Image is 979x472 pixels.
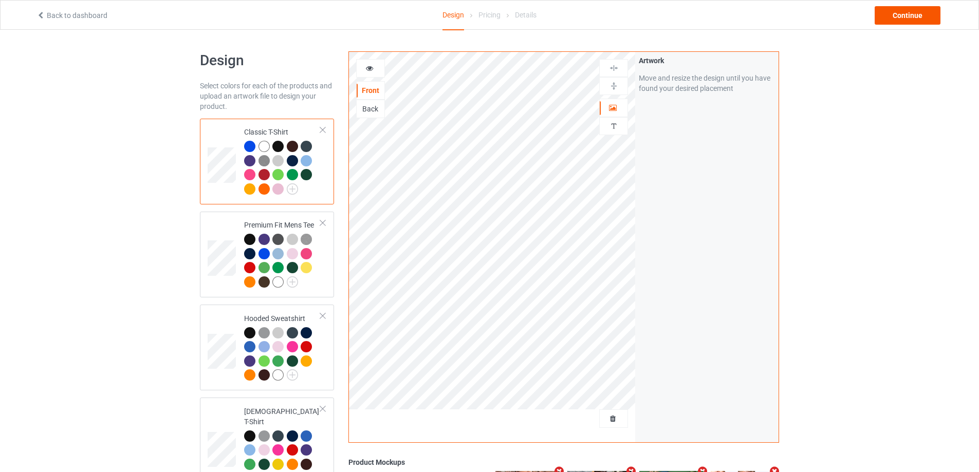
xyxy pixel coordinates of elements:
div: Hooded Sweatshirt [244,313,321,380]
div: Classic T-Shirt [244,127,321,194]
div: Continue [875,6,940,25]
div: Move and resize the design until you have found your desired placement [639,73,775,93]
div: Front [357,85,384,96]
img: heather_texture.png [258,155,270,166]
img: svg+xml;base64,PD94bWwgdmVyc2lvbj0iMS4wIiBlbmNvZGluZz0iVVRGLTgiPz4KPHN2ZyB3aWR0aD0iMjJweCIgaGVpZ2... [287,183,298,195]
div: Premium Fit Mens Tee [200,212,334,297]
div: Select colors for each of the products and upload an artwork file to design your product. [200,81,334,111]
a: Back to dashboard [36,11,107,20]
h1: Design [200,51,334,70]
div: Hooded Sweatshirt [200,305,334,390]
div: Pricing [478,1,501,29]
div: Details [515,1,537,29]
img: heather_texture.png [301,234,312,245]
div: Premium Fit Mens Tee [244,220,321,287]
img: svg+xml;base64,PD94bWwgdmVyc2lvbj0iMS4wIiBlbmNvZGluZz0iVVRGLTgiPz4KPHN2ZyB3aWR0aD0iMjJweCIgaGVpZ2... [287,276,298,288]
img: svg+xml;base64,PD94bWwgdmVyc2lvbj0iMS4wIiBlbmNvZGluZz0iVVRGLTgiPz4KPHN2ZyB3aWR0aD0iMjJweCIgaGVpZ2... [287,369,298,381]
div: Design [442,1,464,30]
div: Back [357,104,384,114]
img: svg%3E%0A [609,81,619,91]
div: Product Mockups [348,457,779,467]
div: Artwork [639,55,775,66]
img: svg%3E%0A [609,63,619,73]
img: svg%3E%0A [609,121,619,131]
div: Classic T-Shirt [200,119,334,204]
